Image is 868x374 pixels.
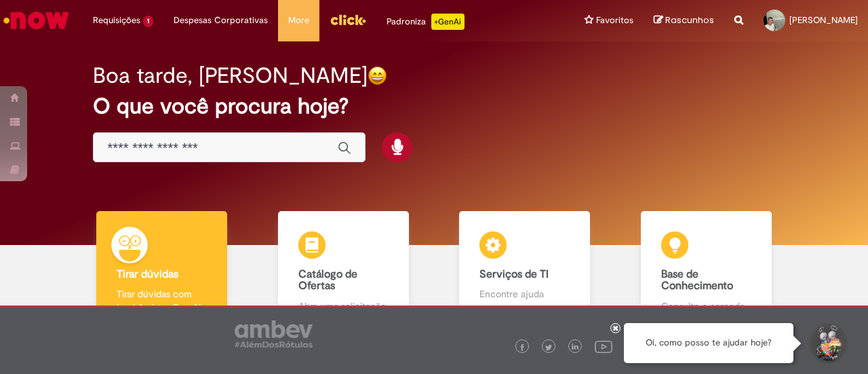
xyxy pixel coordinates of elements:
[595,337,612,355] img: logo_footer_youtube.png
[174,14,268,27] span: Despesas Corporativas
[143,16,153,27] span: 1
[434,211,616,329] a: Serviços de TI Encontre ajuda
[387,14,465,30] div: Padroniza
[572,343,578,352] img: logo_footer_linkedin.png
[117,287,207,314] p: Tirar dúvidas com Lupi Assist e Gen Ai
[71,211,253,329] a: Tirar dúvidas Tirar dúvidas com Lupi Assist e Gen Ai
[298,299,389,313] p: Abra uma solicitação
[624,323,793,363] div: Oi, como posso te ajudar hoje?
[253,211,435,329] a: Catálogo de Ofertas Abra uma solicitação
[807,323,848,364] button: Iniciar Conversa de Suporte
[519,344,526,351] img: logo_footer_facebook.png
[93,14,140,27] span: Requisições
[235,320,313,348] img: logo_footer_ambev_rotulo_gray.png
[330,10,366,30] img: click_logo_yellow_360x200.png
[789,14,858,26] span: [PERSON_NAME]
[117,267,178,281] b: Tirar dúvidas
[654,14,714,27] a: Rascunhos
[665,14,714,26] span: Rascunhos
[93,64,368,88] h2: Boa tarde, [PERSON_NAME]
[288,14,309,27] span: More
[298,267,357,293] b: Catálogo de Ofertas
[479,287,570,301] p: Encontre ajuda
[431,14,465,30] p: +GenAi
[616,211,797,329] a: Base de Conhecimento Consulte e aprenda
[661,299,751,313] p: Consulte e aprenda
[368,66,387,86] img: happy-face.png
[93,94,774,118] h2: O que você procura hoje?
[479,267,549,281] b: Serviços de TI
[596,14,633,27] span: Favoritos
[661,267,733,293] b: Base de Conhecimento
[1,7,71,34] img: ServiceNow
[545,344,552,351] img: logo_footer_twitter.png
